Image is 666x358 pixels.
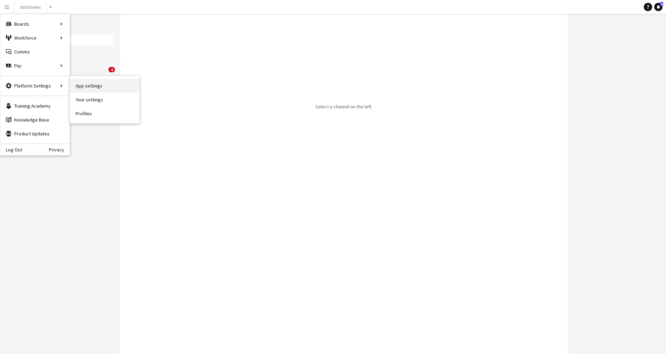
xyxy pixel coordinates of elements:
[0,99,70,113] a: Training Academy
[315,103,372,110] p: Select a channel on the left.
[49,147,70,152] a: Privacy
[654,3,663,11] a: 4
[14,0,46,14] button: 2025 Events
[0,113,70,127] a: Knowledge Base
[660,2,663,6] span: 4
[70,93,139,107] a: Your settings
[70,79,139,93] a: App settings
[0,31,70,45] div: Workforce
[0,45,70,59] a: Comms
[109,67,115,72] span: 4
[0,79,70,93] div: Platform Settings
[0,17,70,31] div: Boards
[0,147,22,152] a: Log Out
[70,107,139,120] a: Profiles
[0,127,70,141] a: Product Updates
[0,59,70,73] div: Pay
